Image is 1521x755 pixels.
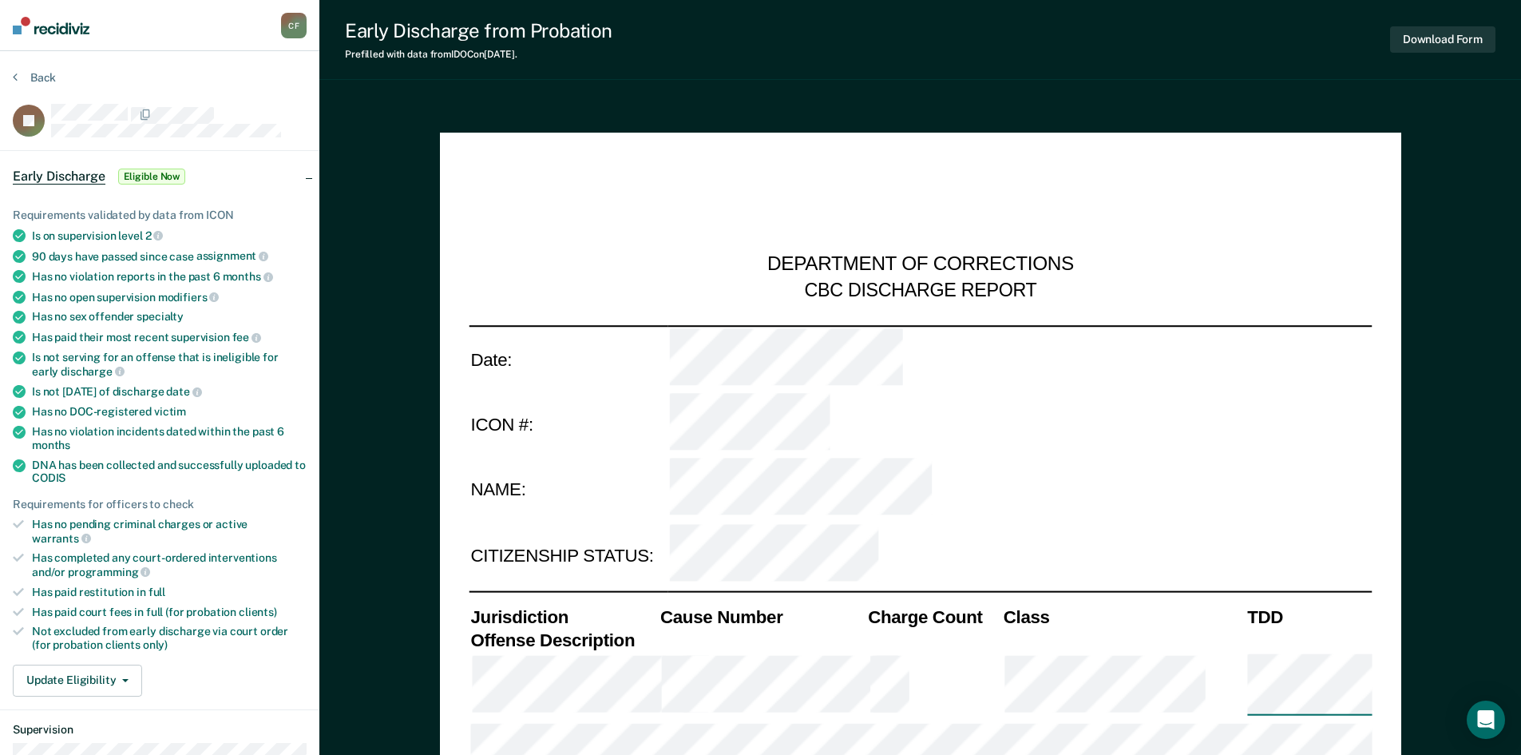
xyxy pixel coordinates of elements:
div: DNA has been collected and successfully uploaded to [32,459,307,486]
span: discharge [61,365,125,378]
div: Requirements for officers to check [13,498,307,511]
div: Open Intercom Messenger [1467,701,1505,739]
span: assignment [196,249,268,262]
div: Requirements validated by data from ICON [13,209,307,222]
span: fee [232,331,261,344]
th: Offense Description [469,629,659,652]
div: Is not serving for an offense that is ineligible for early [32,351,307,378]
img: Recidiviz [13,17,89,34]
td: NAME: [469,457,667,523]
span: only) [143,638,168,651]
div: Has no violation incidents dated within the past 6 [32,425,307,452]
div: Has no violation reports in the past 6 [32,269,307,284]
button: Download Form [1390,26,1495,53]
div: DEPARTMENT OF CORRECTIONS [767,252,1074,278]
div: Is not [DATE] of discharge [32,384,307,399]
button: Update Eligibility [13,665,142,697]
div: Has paid their most recent supervision [32,330,307,344]
div: Has completed any court-ordered interventions and/or [32,551,307,578]
span: Early Discharge [13,169,105,185]
div: C F [281,13,307,38]
div: Not excluded from early discharge via court order (for probation clients [32,625,307,652]
th: Cause Number [658,606,865,629]
span: 2 [145,229,164,242]
div: Is on supervision level [32,228,307,243]
th: Jurisdiction [469,606,659,629]
span: modifiers [158,291,220,304]
span: Eligible Now [118,169,186,185]
span: clients) [239,606,277,618]
div: Has no DOC-registered [32,405,307,419]
div: Has no sex offender [32,310,307,324]
div: Prefilled with data from IDOC on [DATE] . [345,49,612,60]
td: ICON #: [469,391,667,457]
div: Has paid restitution in [32,586,307,599]
div: Early Discharge from Probation [345,19,612,42]
span: months [32,439,70,451]
div: CBC DISCHARGE REPORT [804,278,1036,302]
td: CITIZENSHIP STATUS: [469,523,667,588]
button: Back [13,70,56,85]
span: programming [68,566,150,578]
button: CF [281,13,307,38]
dt: Supervision [13,723,307,737]
div: Has no open supervision [32,290,307,304]
th: Charge Count [866,606,1002,629]
div: Has no pending criminal charges or active [32,518,307,545]
span: victim [154,405,186,418]
span: date [166,385,201,398]
span: specialty [137,310,184,323]
td: Date: [469,325,667,391]
div: Has paid court fees in full (for probation [32,606,307,619]
span: CODIS [32,471,65,484]
div: 90 days have passed since case [32,249,307,264]
span: full [149,586,165,598]
th: Class [1001,606,1245,629]
span: months [223,270,273,283]
span: warrants [32,532,91,545]
th: TDD [1246,606,1372,629]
